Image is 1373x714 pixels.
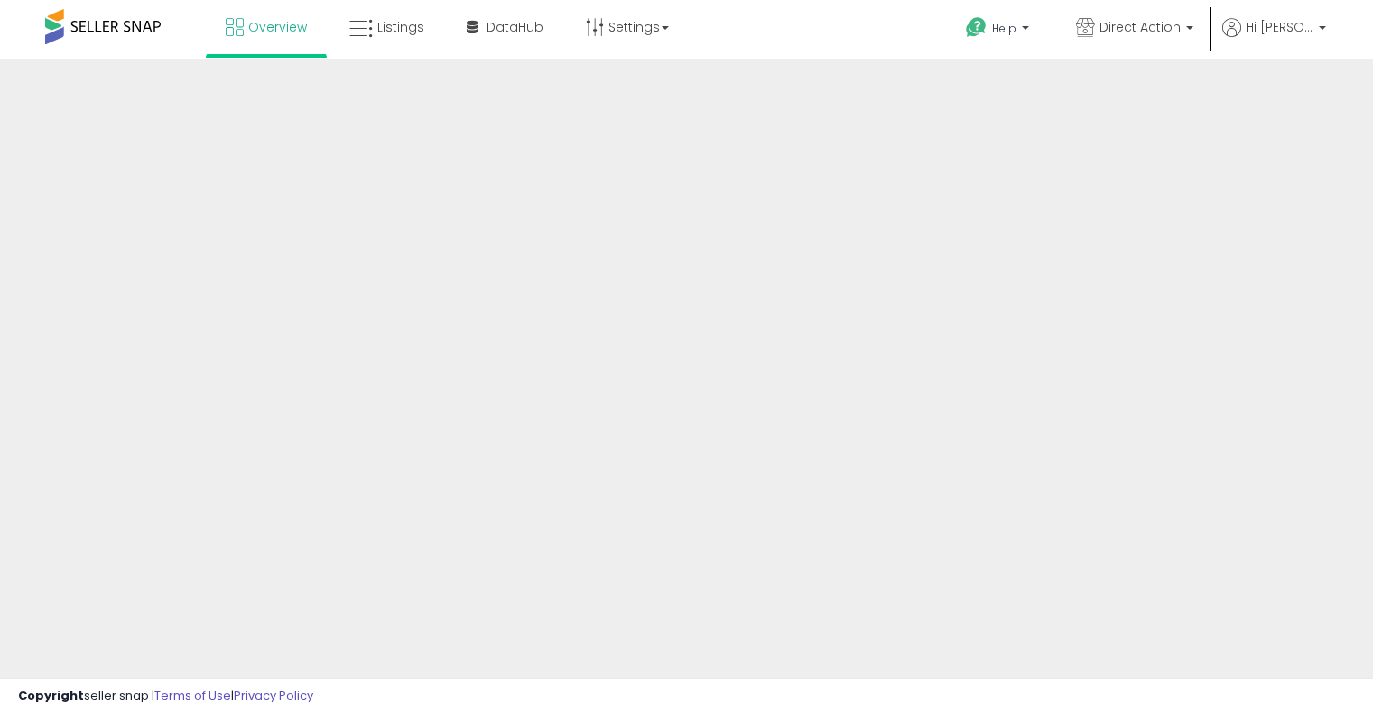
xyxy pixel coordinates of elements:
[965,16,988,39] i: Get Help
[1222,18,1326,59] a: Hi [PERSON_NAME]
[18,687,84,704] strong: Copyright
[154,687,231,704] a: Terms of Use
[487,18,543,36] span: DataHub
[18,688,313,705] div: seller snap | |
[1246,18,1313,36] span: Hi [PERSON_NAME]
[992,21,1016,36] span: Help
[248,18,307,36] span: Overview
[234,687,313,704] a: Privacy Policy
[1099,18,1181,36] span: Direct Action
[951,3,1047,59] a: Help
[377,18,424,36] span: Listings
